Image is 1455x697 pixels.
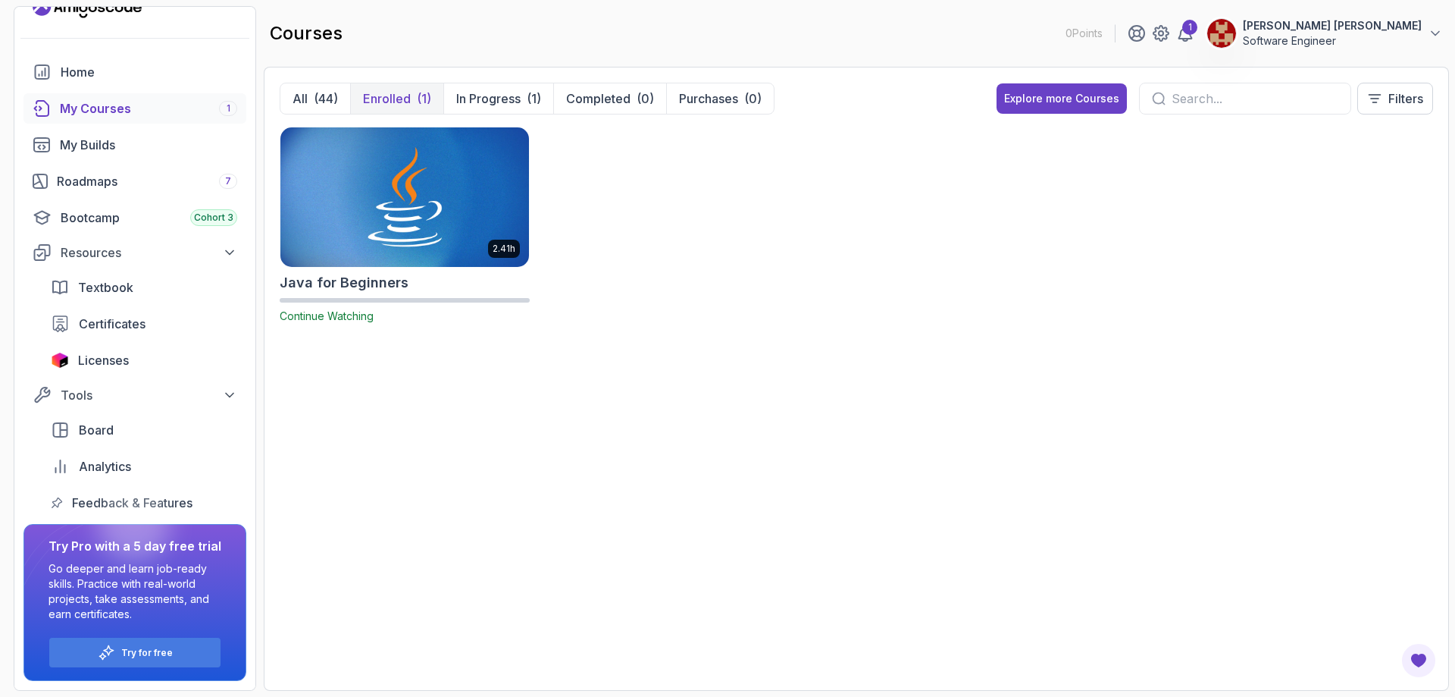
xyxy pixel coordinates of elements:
[553,83,666,114] button: Completed(0)
[42,272,246,303] a: textbook
[1243,33,1422,49] p: Software Engineer
[194,212,233,224] span: Cohort 3
[280,272,408,294] h2: Java for Beginners
[61,386,237,404] div: Tools
[1182,20,1197,35] div: 1
[350,83,443,114] button: Enrolled(1)
[61,243,237,262] div: Resources
[1065,26,1103,41] p: 0 Points
[280,83,350,114] button: All(44)
[1357,83,1433,115] button: Filters
[1176,24,1194,42] a: 1
[23,130,246,160] a: builds
[78,278,133,297] span: Textbook
[61,209,237,227] div: Bootcamp
[997,83,1127,114] button: Explore more Courses
[280,309,374,322] span: Continue Watching
[79,421,114,439] span: Board
[72,494,192,512] span: Feedback & Features
[527,89,541,108] div: (1)
[48,561,221,622] p: Go deeper and learn job-ready skills. Practice with real-world projects, take assessments, and ea...
[666,83,774,114] button: Purchases(0)
[60,99,237,118] div: My Courses
[1243,18,1422,33] p: [PERSON_NAME] [PERSON_NAME]
[456,89,521,108] p: In Progress
[1400,642,1437,679] button: Open Feedback Button
[1004,91,1119,106] div: Explore more Courses
[79,457,131,476] span: Analytics
[23,57,246,87] a: home
[637,89,654,108] div: (0)
[270,21,343,46] h2: courses
[51,353,69,368] img: jetbrains icon
[1388,89,1423,108] p: Filters
[679,89,738,108] p: Purchases
[42,451,246,482] a: analytics
[293,89,308,108] p: All
[363,89,411,108] p: Enrolled
[443,83,553,114] button: In Progress(1)
[23,166,246,196] a: roadmaps
[78,351,129,369] span: Licenses
[23,203,246,233] a: bootcamp
[1172,89,1338,108] input: Search...
[60,136,237,154] div: My Builds
[1206,18,1443,49] button: user profile image[PERSON_NAME] [PERSON_NAME]Software Engineer
[417,89,431,108] div: (1)
[225,175,231,187] span: 7
[314,89,338,108] div: (44)
[493,243,515,255] p: 2.41h
[42,309,246,339] a: certificates
[42,415,246,445] a: board
[42,488,246,518] a: feedback
[42,345,246,375] a: licenses
[48,637,221,668] button: Try for free
[23,239,246,266] button: Resources
[280,127,529,267] img: Java for Beginners card
[566,89,630,108] p: Completed
[57,172,237,190] div: Roadmaps
[744,89,762,108] div: (0)
[23,381,246,409] button: Tools
[1207,19,1236,48] img: user profile image
[121,647,173,659] a: Try for free
[61,63,237,81] div: Home
[79,315,145,333] span: Certificates
[227,102,230,115] span: 1
[23,93,246,124] a: courses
